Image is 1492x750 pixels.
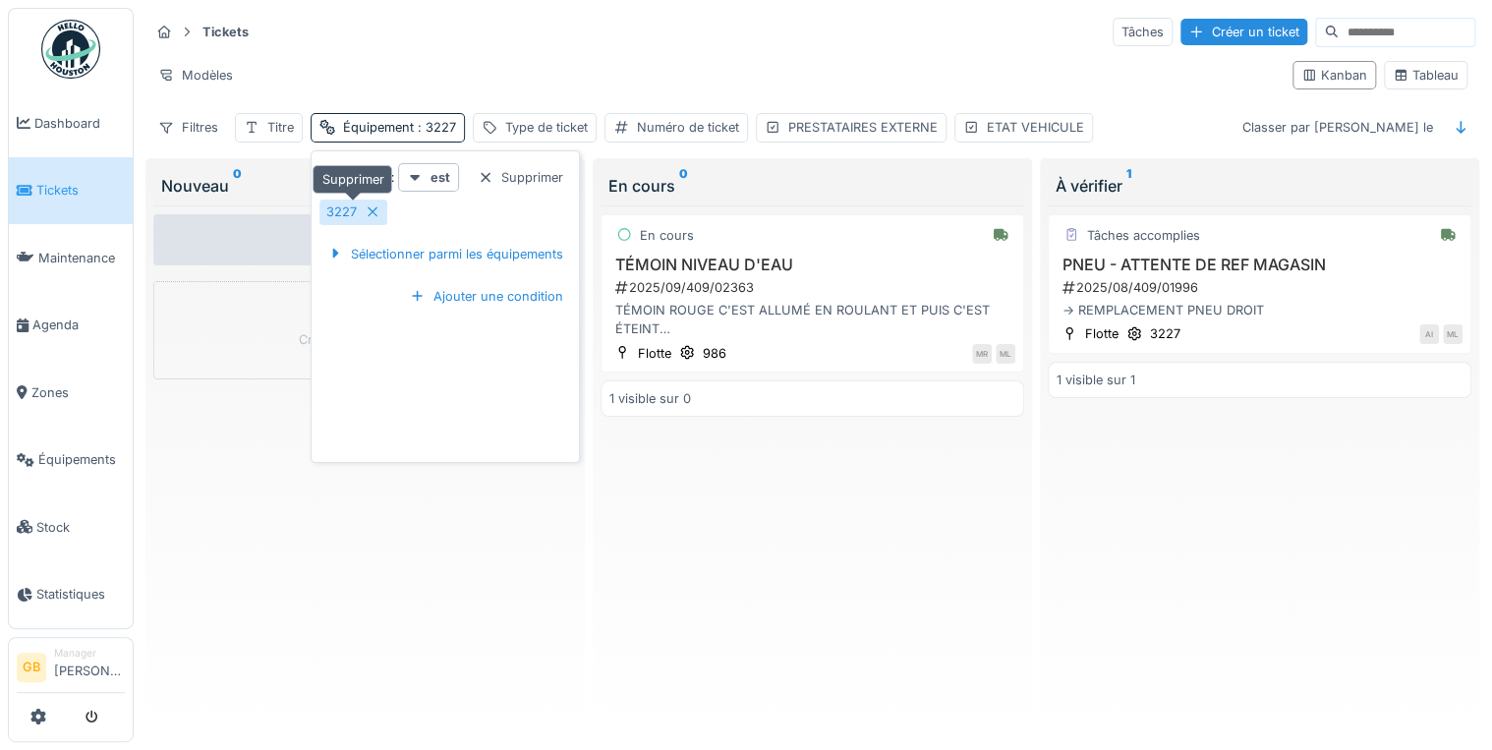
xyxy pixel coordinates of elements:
div: Équipement [343,118,456,137]
div: Aucun ticket [153,214,577,265]
div: 1 visible sur 0 [609,389,691,408]
span: Dashboard [34,114,125,133]
div: À vérifier [1056,174,1463,198]
sup: 1 [1126,174,1131,198]
li: GB [17,653,46,682]
div: Tableau [1393,66,1459,85]
div: Nouveau [161,174,569,198]
span: Tickets [36,181,125,200]
div: Flotte [638,344,671,363]
div: Tâches [1113,18,1173,46]
div: Classer par [PERSON_NAME] le [1234,113,1442,142]
strong: Tickets [195,23,257,41]
div: 2025/09/409/02363 [613,278,1015,297]
div: En cours [608,174,1016,198]
span: Zones [31,383,125,402]
span: Agenda [32,316,125,334]
li: [PERSON_NAME] [54,646,125,688]
img: Badge_color-CXgf-gQk.svg [41,20,100,79]
div: Ajouter une condition [402,283,571,310]
div: MR [972,344,992,364]
div: 3227 [326,202,357,221]
div: Titre [267,118,294,137]
span: Maintenance [38,249,125,267]
sup: 0 [233,174,242,198]
div: Supprimer [313,165,392,194]
div: ML [1443,324,1463,344]
div: Flotte [1085,324,1119,343]
div: En cours [640,226,694,245]
div: 986 [703,344,726,363]
div: AI [1419,324,1439,344]
strong: est [430,168,450,187]
div: PRESTATAIRES EXTERNE [788,118,938,137]
div: Manager [54,646,125,661]
sup: 0 [679,174,688,198]
div: 2025/08/409/01996 [1061,278,1463,297]
div: Type de ticket [505,118,588,137]
div: Tâches accomplies [1087,226,1200,245]
div: Filtres [149,113,227,142]
div: -> REMPLACEMENT PNEU DROIT [1057,301,1463,319]
div: Créer un ticket [1180,19,1307,45]
span: Équipements [38,450,125,469]
h3: PNEU - ATTENTE DE REF MAGASIN [1057,256,1463,274]
div: 1 visible sur 1 [1057,371,1135,389]
div: Kanban [1301,66,1367,85]
div: TÉMOIN ROUGE C'EST ALLUMÉ EN ROULANT ET PUIS C'EST ÉTEINT - CONTRÔLE NIVEAU D'EAU -> OK - CONTRÔL... [609,301,1015,338]
div: 3227 [1150,324,1180,343]
div: Sélectionner parmi les équipements [319,241,571,267]
h3: TÉMOIN NIVEAU D'EAU [609,256,1015,274]
div: Créer une intervention [298,330,431,349]
div: Supprimer [470,164,571,191]
span: Statistiques [36,585,125,604]
div: ML [996,344,1015,364]
span: : 3227 [414,120,456,135]
div: Numéro de ticket [637,118,739,137]
span: Stock [36,518,125,537]
div: ETAT VEHICULE [987,118,1084,137]
div: Modèles [149,61,242,89]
